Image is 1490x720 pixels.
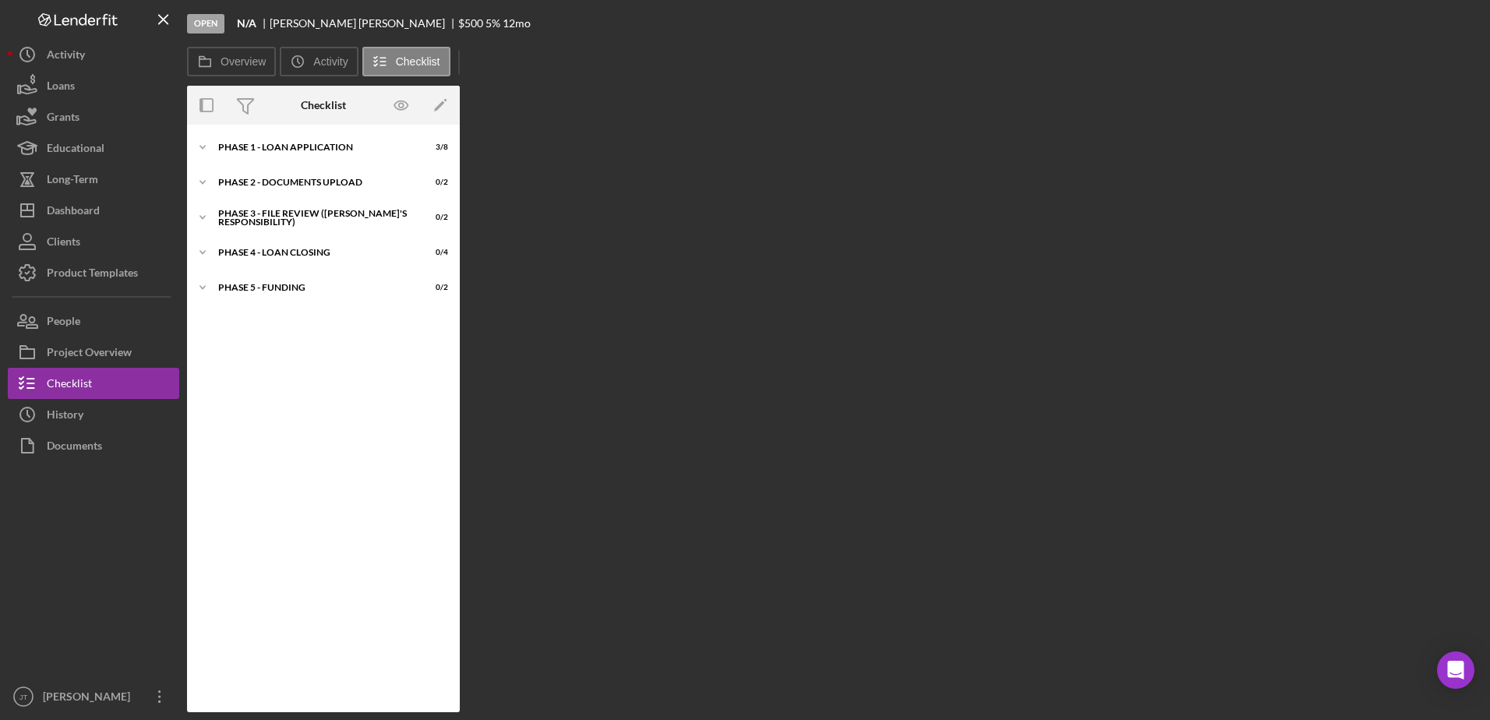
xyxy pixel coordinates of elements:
[485,17,500,30] div: 5 %
[8,368,179,399] button: Checklist
[503,17,531,30] div: 12 mo
[47,70,75,105] div: Loans
[8,195,179,226] button: Dashboard
[362,47,450,76] button: Checklist
[39,681,140,716] div: [PERSON_NAME]
[8,226,179,257] button: Clients
[396,55,440,68] label: Checklist
[301,99,346,111] div: Checklist
[1437,651,1474,689] div: Open Intercom Messenger
[47,430,102,465] div: Documents
[47,164,98,199] div: Long-Term
[8,257,179,288] button: Product Templates
[8,681,179,712] button: JT[PERSON_NAME]
[237,17,256,30] b: N/A
[280,47,358,76] button: Activity
[8,399,179,430] button: History
[47,368,92,403] div: Checklist
[420,283,448,292] div: 0 / 2
[270,17,458,30] div: [PERSON_NAME] [PERSON_NAME]
[218,248,409,257] div: PHASE 4 - LOAN CLOSING
[47,132,104,168] div: Educational
[218,178,409,187] div: Phase 2 - DOCUMENTS UPLOAD
[8,337,179,368] button: Project Overview
[218,209,409,227] div: PHASE 3 - FILE REVIEW ([PERSON_NAME]'s Responsibility)
[8,305,179,337] button: People
[8,101,179,132] button: Grants
[420,213,448,222] div: 0 / 2
[47,257,138,292] div: Product Templates
[458,16,483,30] span: $500
[221,55,266,68] label: Overview
[420,143,448,152] div: 3 / 8
[420,178,448,187] div: 0 / 2
[313,55,348,68] label: Activity
[8,132,179,164] button: Educational
[218,283,409,292] div: Phase 5 - Funding
[218,143,409,152] div: Phase 1 - Loan Application
[47,195,100,230] div: Dashboard
[47,305,80,341] div: People
[8,430,179,461] button: Documents
[187,47,276,76] button: Overview
[47,337,132,372] div: Project Overview
[187,14,224,34] div: Open
[8,164,179,195] button: Long-Term
[47,226,80,261] div: Clients
[47,399,83,434] div: History
[47,101,79,136] div: Grants
[8,39,179,70] button: Activity
[47,39,85,74] div: Activity
[8,70,179,101] button: Loans
[420,248,448,257] div: 0 / 4
[19,693,28,701] text: JT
